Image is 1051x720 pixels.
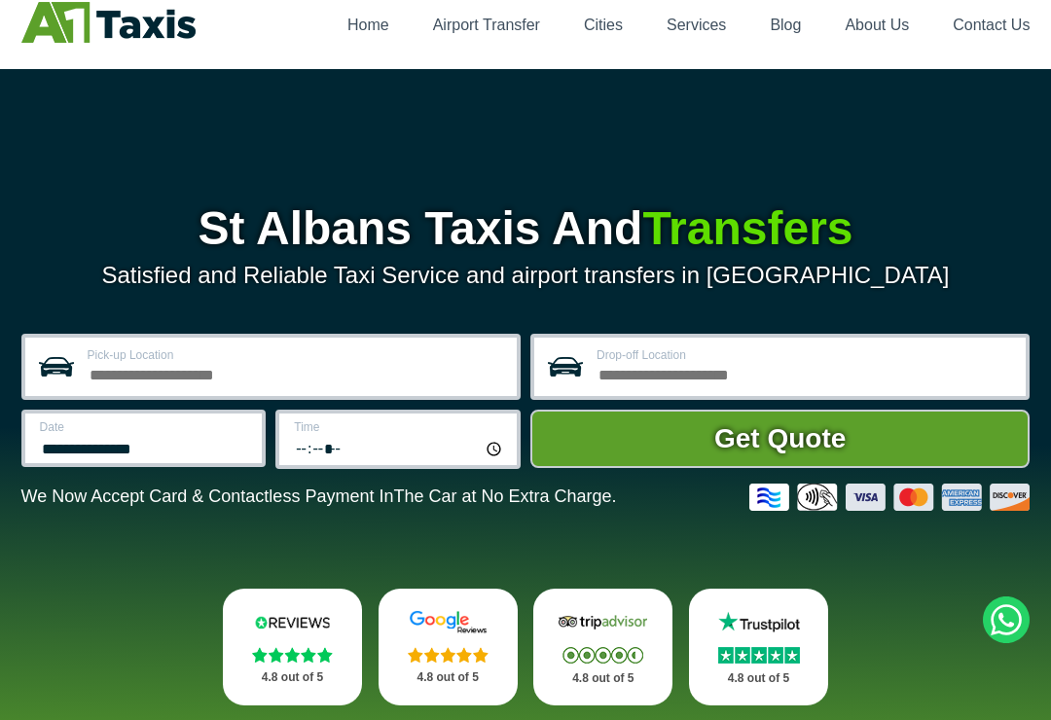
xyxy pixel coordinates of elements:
img: Trustpilot [710,610,807,634]
span: Transfers [642,202,852,254]
span: The Car at No Extra Charge. [393,486,616,506]
img: Stars [408,647,489,663]
img: Google [400,610,496,634]
a: Home [347,17,389,33]
img: Credit And Debit Cards [749,484,1030,511]
label: Drop-off Location [597,349,1014,361]
a: Contact Us [953,17,1030,33]
a: Tripadvisor Stars 4.8 out of 5 [533,589,672,705]
a: Services [667,17,726,33]
p: 4.8 out of 5 [710,666,807,691]
img: Stars [562,647,643,664]
img: Tripadvisor [555,610,651,634]
a: Blog [770,17,801,33]
h1: St Albans Taxis And [21,205,1031,252]
a: Reviews.io Stars 4.8 out of 5 [223,589,362,705]
button: Get Quote [530,410,1030,468]
a: Trustpilot Stars 4.8 out of 5 [689,589,828,705]
p: 4.8 out of 5 [244,666,341,690]
a: About Us [845,17,909,33]
p: 4.8 out of 5 [400,666,496,690]
img: A1 Taxis St Albans LTD [21,2,196,43]
label: Date [40,421,251,433]
a: Airport Transfer [433,17,540,33]
img: Stars [718,647,800,664]
img: Reviews.io [244,610,341,634]
a: Cities [584,17,623,33]
label: Pick-up Location [88,349,505,361]
a: Google Stars 4.8 out of 5 [379,589,518,705]
p: Satisfied and Reliable Taxi Service and airport transfers in [GEOGRAPHIC_DATA] [21,262,1031,289]
p: We Now Accept Card & Contactless Payment In [21,486,617,507]
label: Time [294,421,505,433]
p: 4.8 out of 5 [555,666,651,691]
img: Stars [252,647,333,663]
